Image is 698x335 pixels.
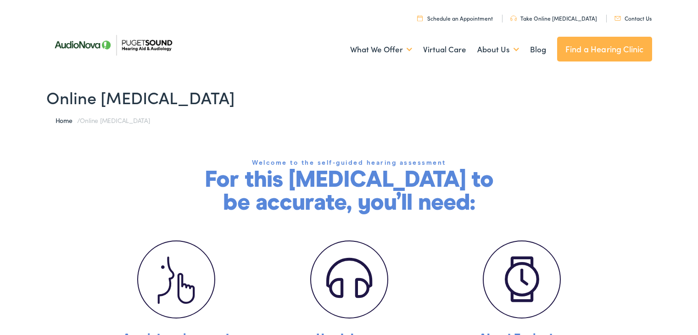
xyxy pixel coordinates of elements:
[530,33,546,67] a: Blog
[477,33,519,67] a: About Us
[56,116,150,125] span: /
[198,169,501,215] p: For this [MEDICAL_DATA] to be accurate, you’ll need:
[510,14,597,22] a: Take Online [MEDICAL_DATA]
[350,33,412,67] a: What We Offer
[614,16,621,21] img: utility icon
[46,87,652,107] h1: Online [MEDICAL_DATA]
[198,157,501,169] h1: Welcome to the self-guided hearing assessment
[510,16,517,21] img: utility icon
[423,33,466,67] a: Virtual Care
[614,14,652,22] a: Contact Us
[417,15,423,21] img: utility icon
[80,116,150,125] span: Online [MEDICAL_DATA]
[417,14,493,22] a: Schedule an Appointment
[56,116,77,125] a: Home
[557,37,652,61] a: Find a Hearing Clinic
